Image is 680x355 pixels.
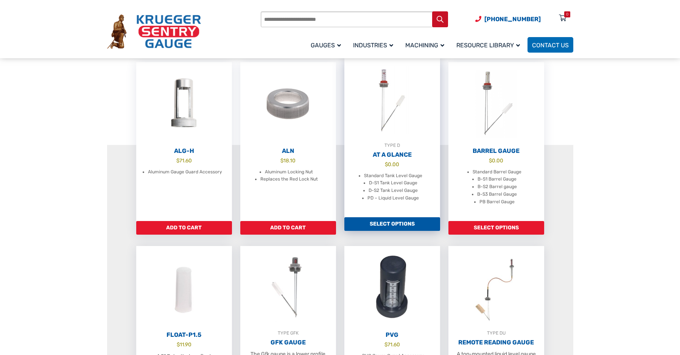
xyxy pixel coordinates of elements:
[448,147,544,155] h2: Barrel Gauge
[136,62,232,145] img: ALG-OF
[344,151,440,159] h2: At A Glance
[385,161,399,167] bdi: 0.00
[177,341,180,347] span: $
[384,341,387,347] span: $
[306,36,349,54] a: Gauges
[107,14,201,49] img: Krueger Sentry Gauge
[344,331,440,339] h2: PVG
[240,246,336,329] img: GFK Gauge
[478,183,517,191] li: B-S2 Barrel gauge
[448,246,544,329] img: Remote Reading Gauge
[369,179,417,187] li: D-S1 Tank Level Gauge
[473,168,521,176] li: Standard Barrel Gauge
[344,58,440,217] a: TYPE DAt A Glance $0.00 Standard Tank Level Gauge D-S1 Tank Level Gauge D-S2 Tank Level Gauge PD ...
[448,339,544,346] h2: Remote Reading Gauge
[489,157,503,163] bdi: 0.00
[385,161,388,167] span: $
[240,339,336,346] h2: GFK Gauge
[384,341,400,347] bdi: 71.60
[448,62,544,221] a: Barrel Gauge $0.00 Standard Barrel Gauge B-S1 Barrel Gauge B-S2 Barrel gauge B-S3 Barrel Gauge PB...
[478,176,517,183] li: B-S1 Barrel Gauge
[176,157,179,163] span: $
[136,331,232,339] h2: Float-P1.5
[176,157,192,163] bdi: 71.60
[477,191,517,198] li: B-S3 Barrel Gauge
[136,246,232,329] img: Float-P1.5
[489,157,492,163] span: $
[364,172,422,180] li: Standard Tank Level Gauge
[344,246,440,329] img: PVG
[240,62,336,145] img: ALN
[353,42,393,49] span: Industries
[401,36,452,54] a: Machining
[280,157,283,163] span: $
[280,157,296,163] bdi: 18.10
[260,176,318,183] li: Replaces the Red Lock Nut
[405,42,444,49] span: Machining
[148,168,222,176] li: Aluminum Gauge Guard Accessory
[456,42,520,49] span: Resource Library
[240,62,336,221] a: ALN $18.10 Aluminum Locking Nut Replaces the Red Lock Nut
[344,217,440,231] a: Add to cart: “At A Glance”
[265,168,313,176] li: Aluminum Locking Nut
[136,62,232,221] a: ALG-H $71.60 Aluminum Gauge Guard Accessory
[475,14,541,24] a: Phone Number (920) 434-8860
[448,62,544,145] img: Barrel Gauge
[177,341,191,347] bdi: 11.90
[484,16,541,23] span: [PHONE_NUMBER]
[311,42,341,49] span: Gauges
[532,42,569,49] span: Contact Us
[452,36,528,54] a: Resource Library
[240,147,336,155] h2: ALN
[479,198,515,206] li: PB Barrel Gauge
[344,58,440,142] img: At A Glance
[448,221,544,235] a: Add to cart: “Barrel Gauge”
[136,147,232,155] h2: ALG-H
[344,142,440,149] div: TYPE D
[566,11,568,17] div: 0
[369,187,418,195] li: D-S2 Tank Level Gauge
[240,329,336,337] div: TYPE GFK
[349,36,401,54] a: Industries
[448,329,544,337] div: TYPE DU
[240,221,336,235] a: Add to cart: “ALN”
[528,37,573,53] a: Contact Us
[136,221,232,235] a: Add to cart: “ALG-H”
[367,195,419,202] li: PD – Liquid Level Gauge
